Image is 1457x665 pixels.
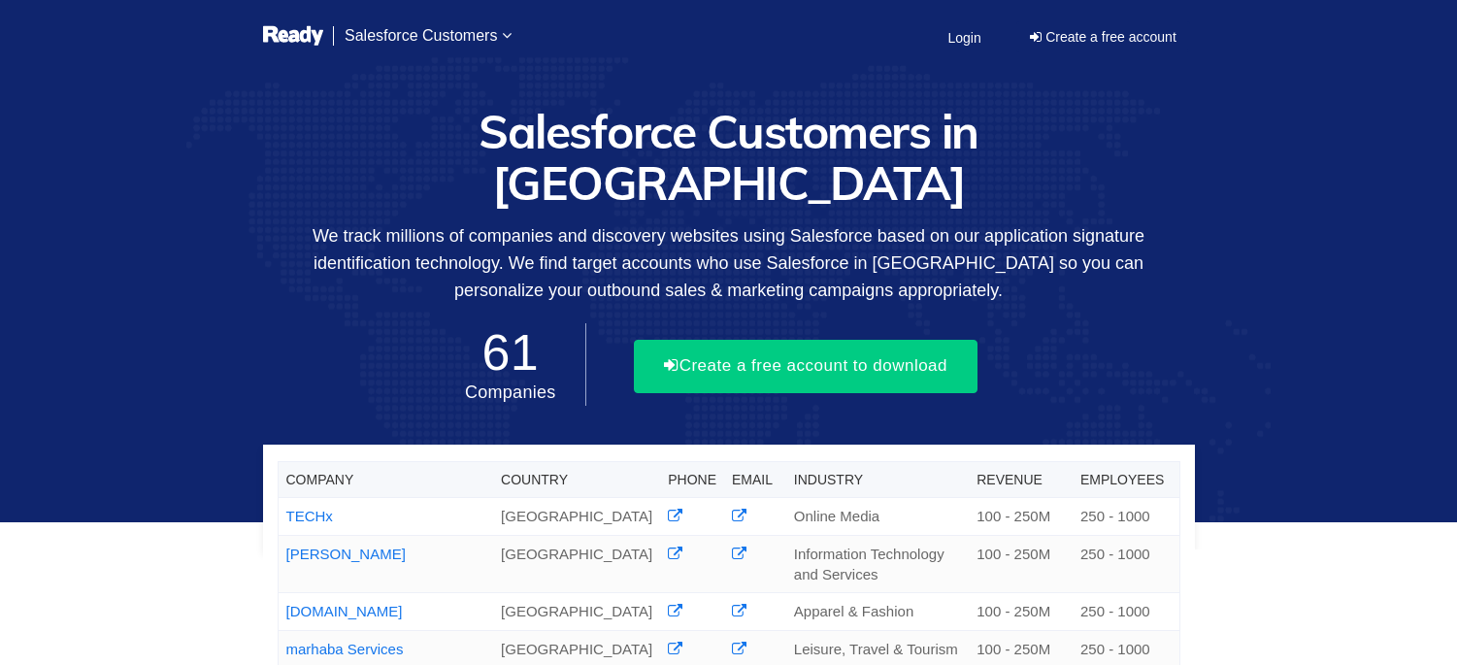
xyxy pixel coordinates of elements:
[969,593,1073,630] td: 100 - 250M
[936,13,992,62] a: Login
[969,498,1073,535] td: 100 - 250M
[1073,462,1179,498] th: Employees
[263,222,1195,304] p: We track millions of companies and discovery websites using Salesforce based on our application s...
[465,382,556,402] span: Companies
[465,324,556,381] span: 61
[278,462,493,498] th: Company
[286,508,333,524] a: TECHx
[1073,593,1179,630] td: 250 - 1000
[786,593,969,630] td: Apparel & Fashion
[786,462,969,498] th: Industry
[786,498,969,535] td: Online Media
[786,535,969,593] td: Information Technology and Services
[345,27,497,44] span: Salesforce Customers
[969,535,1073,593] td: 100 - 250M
[1073,498,1179,535] td: 250 - 1000
[493,535,660,593] td: [GEOGRAPHIC_DATA]
[1073,535,1179,593] td: 250 - 1000
[947,30,980,46] span: Login
[969,462,1073,498] th: Revenue
[286,641,404,657] a: marhaba Services
[493,593,660,630] td: [GEOGRAPHIC_DATA]
[286,546,406,562] a: [PERSON_NAME]
[1016,21,1190,52] a: Create a free account
[660,462,724,498] th: Phone
[634,340,977,392] button: Create a free account to download
[263,106,1195,209] h1: Salesforce Customers in [GEOGRAPHIC_DATA]
[333,10,523,62] a: Salesforce Customers
[286,603,403,619] a: [DOMAIN_NAME]
[493,462,660,498] th: Country
[724,462,786,498] th: Email
[493,498,660,535] td: [GEOGRAPHIC_DATA]
[263,24,324,49] img: logo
